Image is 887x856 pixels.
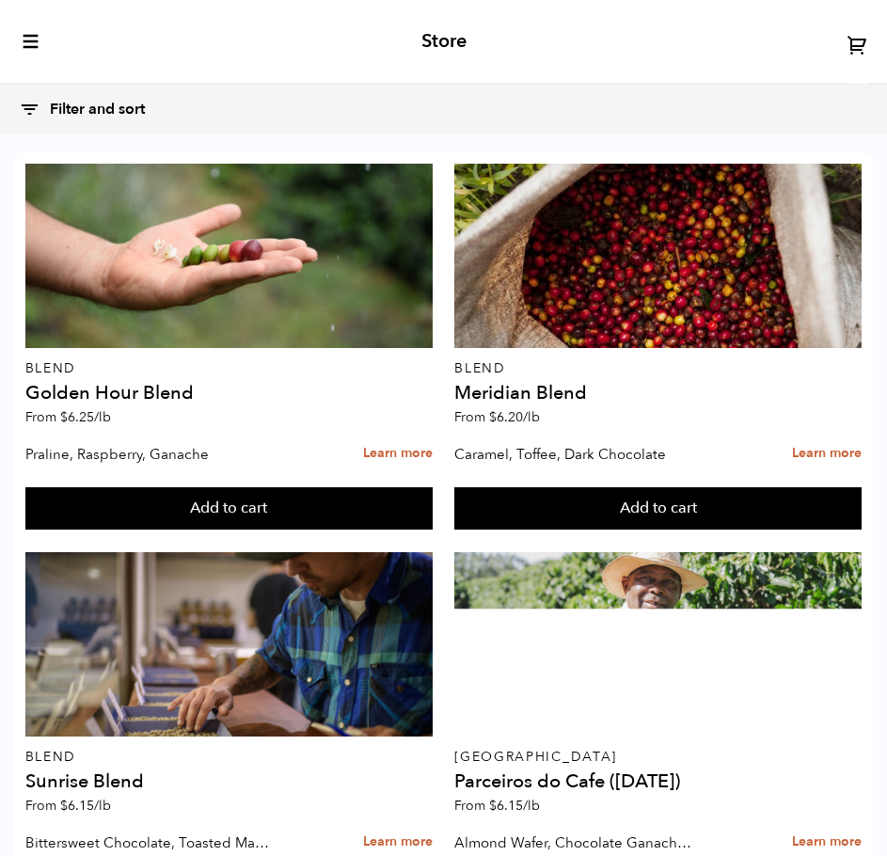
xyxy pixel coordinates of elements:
span: /lb [94,408,111,426]
a: Learn more [363,434,433,474]
p: [GEOGRAPHIC_DATA] [454,751,862,764]
span: From [25,797,111,815]
button: toggle-mobile-menu [19,32,40,51]
p: Blend [25,751,433,764]
h4: Parceiros do Cafe ([DATE]) [454,772,862,791]
button: Filter and sort [19,89,164,130]
bdi: 6.15 [489,797,540,815]
h4: Meridian Blend [454,384,862,403]
span: /lb [94,797,111,815]
span: $ [489,408,497,426]
span: $ [489,797,497,815]
p: Blend [454,362,862,375]
button: Add to cart [25,487,433,531]
span: From [454,797,540,815]
p: Caramel, Toffee, Dark Chocolate [454,440,699,468]
h2: Store [421,30,467,53]
span: /lb [523,408,540,426]
h4: Golden Hour Blend [25,384,433,403]
p: Blend [25,362,433,375]
h4: Sunrise Blend [25,772,433,791]
span: $ [60,408,68,426]
bdi: 6.25 [60,408,111,426]
span: From [454,408,540,426]
button: Add to cart [454,487,862,531]
p: Praline, Raspberry, Ganache [25,440,270,468]
bdi: 6.20 [489,408,540,426]
span: From [25,408,111,426]
span: $ [60,797,68,815]
a: Learn more [792,434,862,474]
bdi: 6.15 [60,797,111,815]
span: /lb [523,797,540,815]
